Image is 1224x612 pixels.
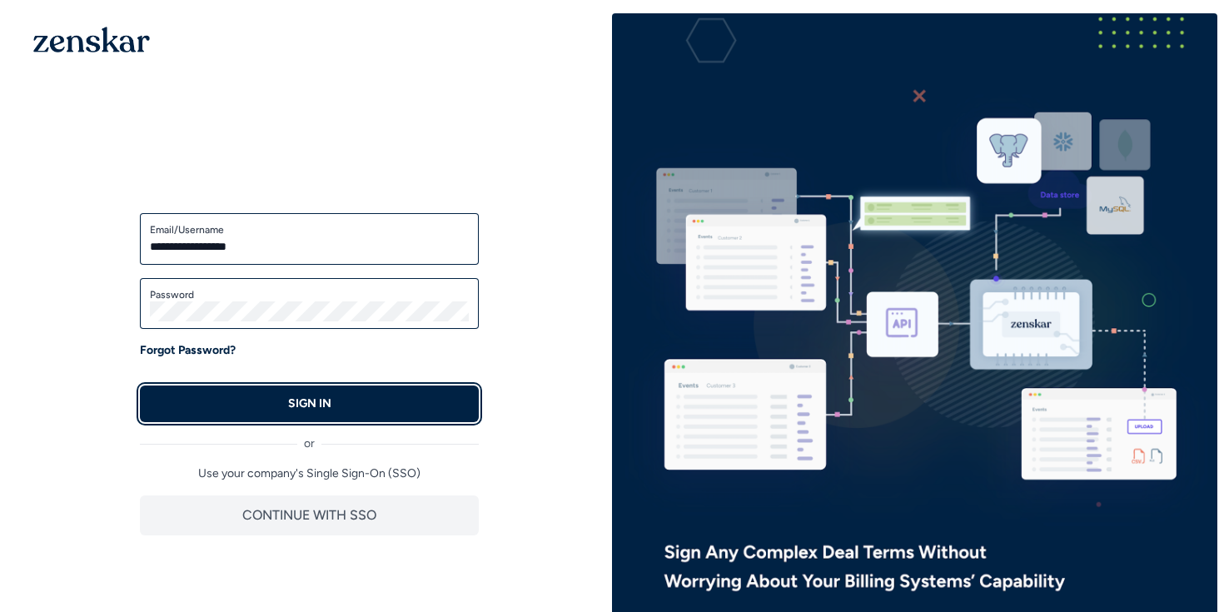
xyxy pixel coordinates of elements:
[140,342,236,359] a: Forgot Password?
[288,396,331,412] p: SIGN IN
[140,465,479,482] p: Use your company's Single Sign-On (SSO)
[150,288,469,301] label: Password
[140,495,479,535] button: CONTINUE WITH SSO
[150,223,469,236] label: Email/Username
[140,422,479,452] div: or
[140,386,479,422] button: SIGN IN
[33,27,150,52] img: 1OGAJ2xQqyY4LXKgY66KYq0eOWRCkrZdAb3gUhuVAqdWPZE9SRJmCz+oDMSn4zDLXe31Ii730ItAGKgCKgCCgCikA4Av8PJUP...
